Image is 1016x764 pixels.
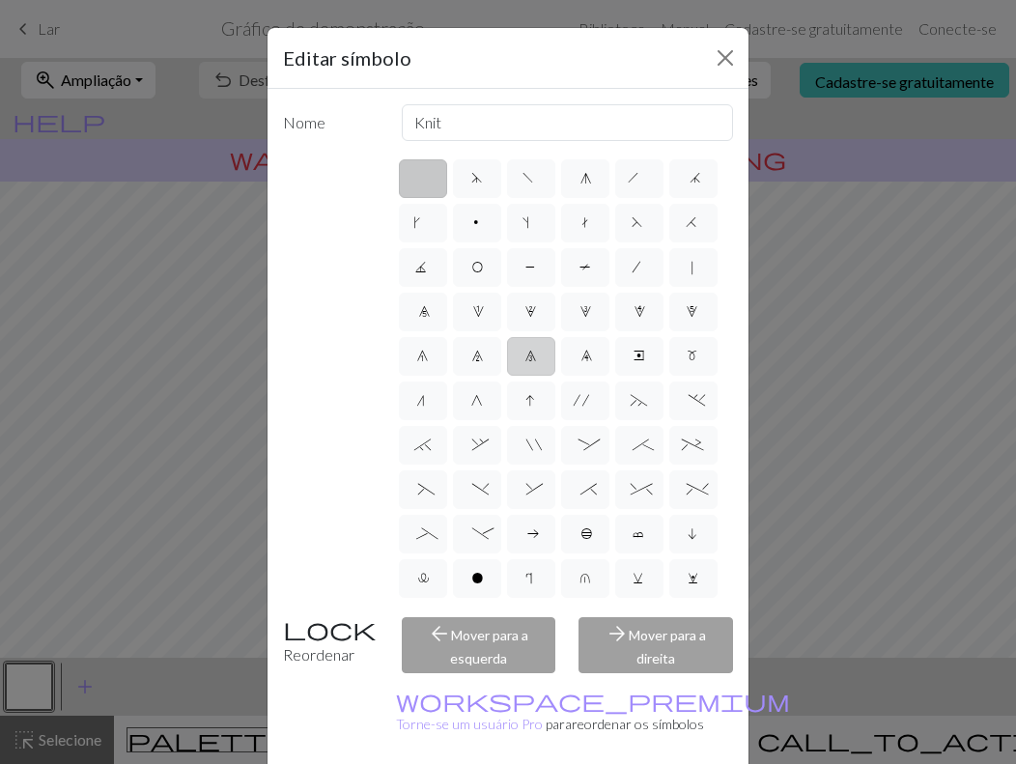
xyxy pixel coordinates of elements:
[471,393,483,412] span: G
[633,438,645,457] span: ;
[283,46,411,70] font: Editar símbolo
[416,526,429,546] span: _
[688,571,699,590] span: w
[418,482,427,501] span: (
[472,304,481,324] span: 1
[526,438,535,457] span: "
[524,349,537,368] span: 8
[522,215,539,235] span: s
[690,171,697,190] span: j
[472,526,481,546] span: -
[687,349,699,368] span: m
[628,171,651,190] span: h
[572,716,704,732] font: reordenar os símbolos
[579,438,592,457] span: :
[471,215,483,235] span: p
[525,393,537,412] span: I
[633,526,646,546] span: c
[634,304,645,324] span: 4
[471,171,482,190] span: d
[418,571,427,590] span: l
[525,260,537,279] span: P
[416,393,429,412] span: n
[579,260,591,279] span: T
[283,113,325,131] font: Nome
[472,438,481,457] span: ,
[524,304,538,324] span: 2
[686,215,701,235] span: H
[633,260,646,279] span: /
[687,482,700,501] span: %
[580,171,589,190] span: g
[633,571,646,590] span: v
[522,171,539,190] span: f
[710,42,741,73] button: Fechar
[580,526,590,546] span: b
[471,571,483,590] span: o
[632,215,647,235] span: F
[416,349,429,368] span: 6
[682,438,705,457] span: +
[579,571,591,590] span: u
[525,526,537,546] span: a
[686,304,701,324] span: 5
[396,693,790,732] a: Torne-se um usuário Pro
[574,393,597,412] span: '
[415,260,431,279] span: J
[634,349,645,368] span: e
[412,215,434,235] span: k
[579,304,591,324] span: 3
[631,482,647,501] span: ^
[418,304,428,324] span: 0
[579,215,591,235] span: t
[396,716,543,732] font: Torne-se um usuário Pro
[396,687,790,714] span: workspace_premium
[688,526,699,546] span: i
[471,260,483,279] span: O
[283,645,354,664] font: Reordenar
[525,571,537,590] span: r
[631,393,648,412] span: ~
[689,393,697,412] span: .
[471,349,483,368] span: 7
[526,482,535,501] span: &
[546,716,572,732] font: para
[580,349,590,368] span: 9
[472,482,481,501] span: )
[414,438,432,457] span: `
[689,260,697,279] span: |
